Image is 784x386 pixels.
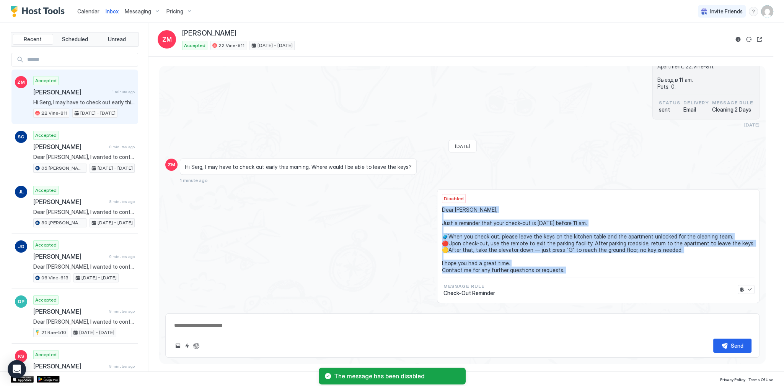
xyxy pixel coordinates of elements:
[8,360,26,378] div: Open Intercom Messenger
[168,161,175,168] span: ZM
[33,209,135,216] span: Dear [PERSON_NAME], I wanted to confirm if everything is in order for your arrival on [DATE]. Kin...
[258,42,293,49] span: [DATE] - [DATE]
[749,7,758,16] div: menu
[33,308,106,315] span: [PERSON_NAME]
[35,77,57,84] span: Accepted
[80,110,116,117] span: [DATE] - [DATE]
[33,99,135,106] span: Hi Serg, I may have to check out early this morning. Where would I be able to leave the keys?
[77,8,99,15] span: Calendar
[18,133,24,140] span: SG
[41,274,68,281] span: 06.Vine-613
[35,297,57,303] span: Accepted
[183,341,192,350] button: Quick reply
[683,106,709,113] span: Email
[98,165,133,172] span: [DATE] - [DATE]
[443,290,495,297] span: Check-Out Reminder
[442,206,755,273] span: Dear [PERSON_NAME], Just a reminder that your check-out is [DATE] before 11 am. 🧳When you check o...
[35,187,57,194] span: Accepted
[173,341,183,350] button: Upload image
[35,351,57,358] span: Accepted
[11,6,68,17] a: Host Tools Logo
[13,34,53,45] button: Recent
[41,219,85,226] span: 30.[PERSON_NAME]-510
[24,36,42,43] span: Recent
[106,8,119,15] span: Inbox
[755,35,764,44] button: Open reservation
[659,106,680,113] span: sent
[35,242,57,248] span: Accepted
[683,99,709,106] span: Delivery
[18,298,24,305] span: DP
[18,243,24,250] span: JG
[218,42,244,49] span: 22.Vine-811
[33,318,135,325] span: Dear [PERSON_NAME], I wanted to confirm if everything is in order for your arrival on [DATE]. Kin...
[17,79,25,86] span: ZM
[761,5,773,18] div: User profile
[41,110,67,117] span: 22.Vine-811
[166,8,183,15] span: Pricing
[733,35,743,44] button: Reservation information
[109,199,135,204] span: 8 minutes ago
[713,339,751,353] button: Send
[182,29,236,38] span: [PERSON_NAME]
[712,106,753,113] span: Cleaning 2 Days
[710,8,743,15] span: Invite Friends
[185,164,412,170] span: Hi Serg, I may have to check out early this morning. Where would I be able to leave the keys?
[33,154,135,161] span: Dear [PERSON_NAME], I wanted to confirm if everything is in order for your arrival on [DATE]. Kin...
[657,50,755,90] span: Здравствуйте! Нужна будет уборка [DATE]. Apartment: 22.Vine-811. Выезд в 11 am. Pets: 0.
[738,286,746,294] button: Edit rule
[81,274,117,281] span: [DATE] - [DATE]
[192,341,201,350] button: ChatGPT Auto Reply
[106,7,119,15] a: Inbox
[334,372,460,380] span: The message has been disabled
[746,286,754,294] button: Enable message
[443,283,495,290] span: Message Rule
[62,36,88,43] span: Scheduled
[24,53,138,66] input: Input Field
[18,353,24,360] span: KS
[109,309,135,314] span: 9 minutes ago
[659,99,680,106] span: status
[162,35,172,44] span: ZM
[33,263,135,270] span: Dear [PERSON_NAME], I wanted to confirm if everything is in order for your arrival on [DATE]. Kin...
[96,34,137,45] button: Unread
[455,143,470,149] span: [DATE]
[18,188,24,195] span: JL
[33,362,106,370] span: [PERSON_NAME]
[109,144,135,149] span: 8 minutes ago
[98,219,133,226] span: [DATE] - [DATE]
[180,177,208,183] span: 1 minute ago
[744,122,760,128] span: [DATE]
[109,364,135,369] span: 9 minutes ago
[79,329,114,336] span: [DATE] - [DATE]
[108,36,126,43] span: Unread
[112,89,135,94] span: 1 minute ago
[731,342,743,350] div: Send
[77,7,99,15] a: Calendar
[35,132,57,139] span: Accepted
[11,32,139,47] div: tab-group
[744,35,753,44] button: Sync reservation
[33,88,109,96] span: [PERSON_NAME]
[41,329,66,336] span: 21.Rae-510
[444,195,464,202] span: Disabled
[41,165,85,172] span: 05.[PERSON_NAME]-617
[712,99,753,106] span: Message Rule
[55,34,95,45] button: Scheduled
[125,8,151,15] span: Messaging
[33,198,106,206] span: [PERSON_NAME]
[109,254,135,259] span: 9 minutes ago
[184,42,205,49] span: Accepted
[33,253,106,260] span: [PERSON_NAME]
[33,143,106,151] span: [PERSON_NAME]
